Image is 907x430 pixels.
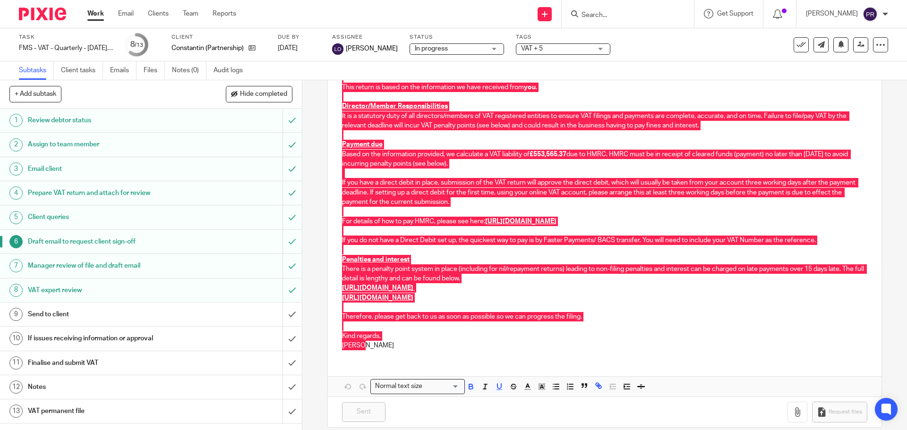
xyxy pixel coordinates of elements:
button: Request files [812,402,867,423]
a: Clients [148,9,169,18]
div: 13 [9,405,23,418]
p: There is a penalty point system in place (including for nil/repayment returns) leading to non-fil... [342,264,867,284]
div: 8 [9,284,23,297]
a: Reports [213,9,236,18]
span: Get Support [717,10,753,17]
small: /13 [135,42,143,48]
p: Therefore, please get back to us as soon as possible so we can progress the filing. [342,312,867,321]
div: 2 [9,138,23,152]
label: Due by [278,34,320,41]
u: Director/Member Responsibilities [342,103,448,110]
h1: Prepare VAT return and attach for review [28,186,191,200]
span: [DATE] [278,45,298,51]
button: + Add subtask [9,86,61,102]
p: For details of how to pay HMRC, please see here: [342,217,867,226]
a: Files [144,61,165,80]
strong: you [524,84,536,91]
div: 9 [9,308,23,321]
div: 10 [9,332,23,345]
a: Audit logs [214,61,250,80]
h1: Send to client [28,307,191,321]
a: [URL][DOMAIN_NAME] [342,285,413,291]
button: Hide completed [226,86,292,102]
p: Constantin (Partnership) [171,43,244,53]
u: Payment due [342,141,383,148]
h1: Client queries [28,210,191,224]
h1: Finalise and submit VAT [28,356,191,370]
div: Search for option [370,379,465,394]
img: Pixie [19,8,66,20]
h1: Email client [28,162,191,176]
p: [PERSON_NAME] [806,9,858,18]
input: Search for option [425,381,459,391]
a: Team [183,9,198,18]
div: FMS - VAT - Quarterly - May - July, 2025 [19,43,113,53]
p: If you have a direct debit in place, submission of the VAT return will approve the direct debit, ... [342,178,867,207]
div: 6 [9,235,23,248]
input: Sent [342,402,385,422]
p: [PERSON_NAME] [342,341,867,350]
a: Client tasks [61,61,103,80]
div: 12 [9,380,23,394]
h1: Draft email to request client sign-off [28,235,191,249]
h1: Manager review of file and draft email [28,259,191,273]
p: If you do not have a Direct Debit set up, the quickest way to pay is by Faster Payments/ BACS tra... [342,236,867,245]
u: Penalties and interest [342,256,410,263]
span: Normal text size [373,381,424,391]
h1: VAT permanent file [28,404,191,418]
a: [URL][DOMAIN_NAME] [342,295,413,301]
a: Email [118,9,134,18]
span: Request files [829,408,862,416]
label: Status [410,34,504,41]
p: It is a statutory duty of all directors/members of VAT registered entities to ensure VAT filings ... [342,111,867,131]
p: This return is based on the information we have received from . [342,83,867,92]
span: Hide completed [240,91,287,98]
div: 8 [130,39,143,50]
a: Subtasks [19,61,54,80]
span: In progress [415,45,448,52]
img: svg%3E [863,7,878,22]
label: Client [171,34,266,41]
label: Tags [516,34,610,41]
div: 3 [9,162,23,176]
div: 4 [9,186,23,200]
h1: VAT expert review [28,283,191,297]
label: Assignee [332,34,398,41]
span: [PERSON_NAME] [346,44,398,53]
p: Kind regards, [342,331,867,341]
div: 1 [9,114,23,127]
a: Work [87,9,104,18]
h1: Notes [28,380,191,394]
h1: If issues receiving information or approval [28,331,191,346]
label: Task [19,34,113,41]
a: [URL][DOMAIN_NAME] [485,218,556,225]
a: Notes (0) [172,61,206,80]
input: Search [581,11,666,20]
span: VAT + 5 [521,45,543,52]
div: FMS - VAT - Quarterly - [DATE] - [DATE] [19,43,113,53]
h1: Review debtor status [28,113,191,127]
a: Emails [110,61,137,80]
img: svg%3E [332,43,343,55]
strong: £553,565.37 [530,151,566,158]
div: 7 [9,259,23,272]
p: Based on the information provided, we calculate a VAT liability of due to HMRC. HMRC must be in r... [342,150,867,169]
h1: Assign to team member [28,137,191,152]
div: 5 [9,211,23,224]
div: 11 [9,356,23,370]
